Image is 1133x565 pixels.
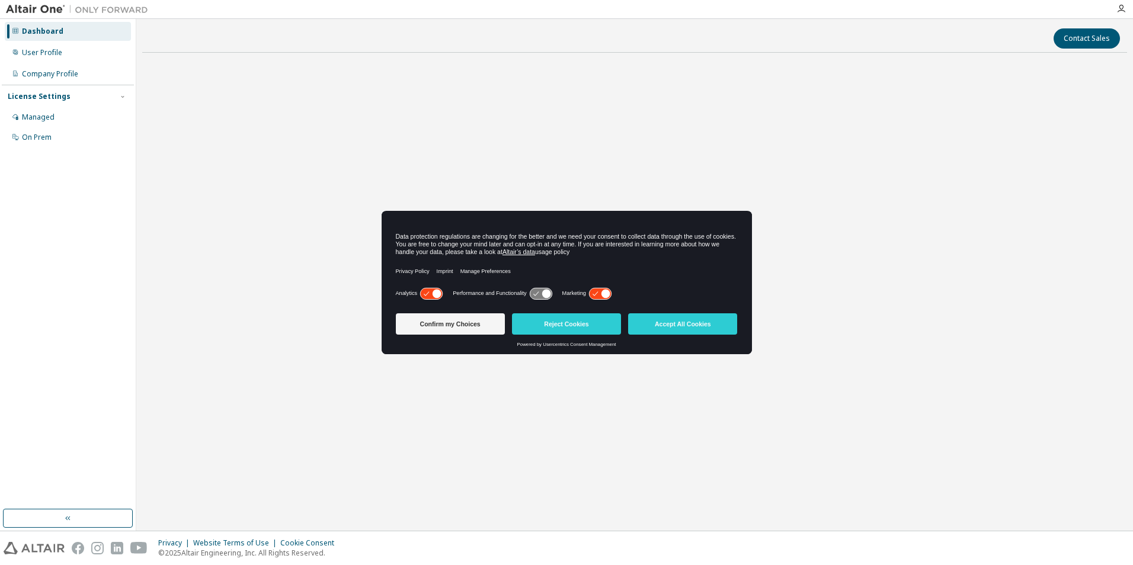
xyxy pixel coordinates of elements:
div: User Profile [22,48,62,57]
button: Contact Sales [1054,28,1120,49]
img: facebook.svg [72,542,84,554]
img: instagram.svg [91,542,104,554]
div: On Prem [22,133,52,142]
div: License Settings [8,92,71,101]
div: Managed [22,113,55,122]
div: Cookie Consent [280,538,341,548]
p: © 2025 Altair Engineering, Inc. All Rights Reserved. [158,548,341,558]
img: youtube.svg [130,542,148,554]
img: linkedin.svg [111,542,123,554]
div: Dashboard [22,27,63,36]
img: Altair One [6,4,154,15]
img: altair_logo.svg [4,542,65,554]
div: Privacy [158,538,193,548]
div: Website Terms of Use [193,538,280,548]
div: Company Profile [22,69,78,79]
